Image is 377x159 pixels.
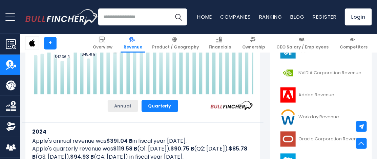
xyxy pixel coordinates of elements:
[197,13,212,20] a: Home
[313,13,337,20] a: Register
[279,110,296,125] img: WDAY logo
[290,13,305,20] a: Blog
[273,34,332,53] a: CEO Salary / Employees
[6,122,16,132] img: Ownership
[26,37,39,49] img: AAPL logo
[279,65,296,81] img: NVDA logo
[44,37,57,49] a: +
[152,44,199,50] span: Product / Geography
[259,13,282,20] a: Ranking
[55,54,69,59] text: $42.36 B
[275,64,367,82] a: NVIDIA Corporation Revenue
[32,127,253,136] h3: 2024
[170,8,187,25] button: Search
[121,34,145,53] a: Revenue
[82,52,95,57] text: $45.41 B
[345,8,372,25] a: Login
[149,34,202,53] a: Product / Geography
[32,137,253,145] p: Apple's annual revenue was in fiscal year [DATE].
[340,44,368,50] span: Competitors
[170,145,194,153] b: $90.75 B
[113,145,137,153] b: $119.58 B
[124,44,142,50] span: Revenue
[275,130,367,148] a: Oracle Corporation Revenue
[239,34,268,53] a: Ownership
[206,34,234,53] a: Financials
[25,9,98,25] a: Go to homepage
[142,100,178,112] button: Quarterly
[220,13,251,20] a: Companies
[279,132,296,147] img: ORCL logo
[25,9,99,25] img: Bullfincher logo
[279,87,296,103] img: ADBE logo
[108,100,138,112] button: Annual
[242,44,265,50] span: Ownership
[106,137,132,145] b: $391.04 B
[276,44,329,50] span: CEO Salary / Employees
[93,44,112,50] span: Overview
[209,44,231,50] span: Financials
[275,108,367,126] a: Workday Revenue
[275,86,367,104] a: Adobe Revenue
[90,34,116,53] a: Overview
[337,34,371,53] a: Competitors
